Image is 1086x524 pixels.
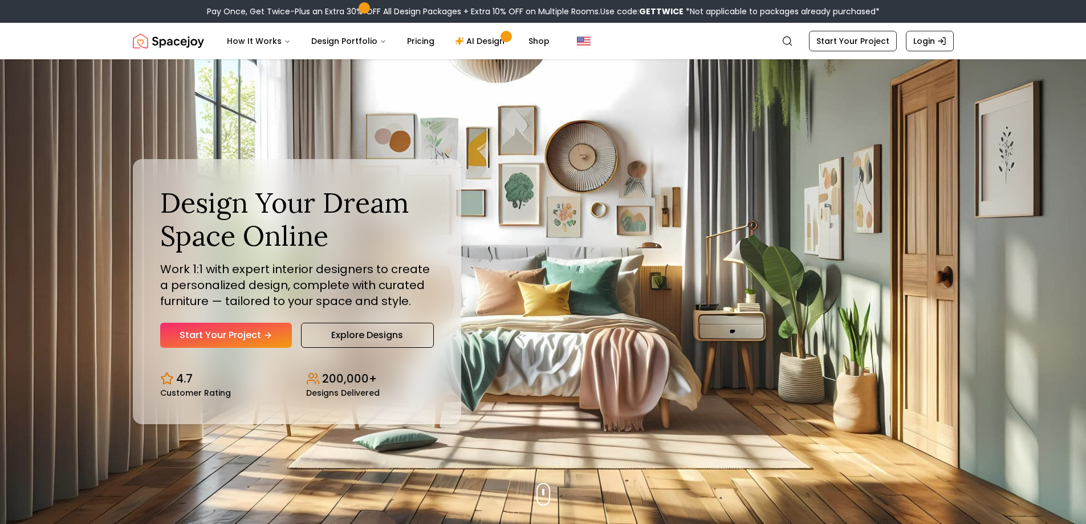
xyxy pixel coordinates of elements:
[306,389,380,397] small: Designs Delivered
[133,23,954,59] nav: Global
[160,261,434,309] p: Work 1:1 with expert interior designers to create a personalized design, complete with curated fu...
[684,6,880,17] span: *Not applicable to packages already purchased*
[302,30,396,52] button: Design Portfolio
[600,6,684,17] span: Use code:
[207,6,880,17] div: Pay Once, Get Twice-Plus an Extra 30% OFF All Design Packages + Extra 10% OFF on Multiple Rooms.
[639,6,684,17] b: GETTWICE
[301,323,434,348] a: Explore Designs
[160,389,231,397] small: Customer Rating
[906,31,954,51] a: Login
[218,30,559,52] nav: Main
[446,30,517,52] a: AI Design
[133,30,204,52] img: Spacejoy Logo
[809,31,897,51] a: Start Your Project
[577,34,591,48] img: United States
[176,371,193,387] p: 4.7
[519,30,559,52] a: Shop
[160,323,292,348] a: Start Your Project
[160,361,434,397] div: Design stats
[133,30,204,52] a: Spacejoy
[218,30,300,52] button: How It Works
[160,186,434,252] h1: Design Your Dream Space Online
[322,371,377,387] p: 200,000+
[398,30,444,52] a: Pricing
